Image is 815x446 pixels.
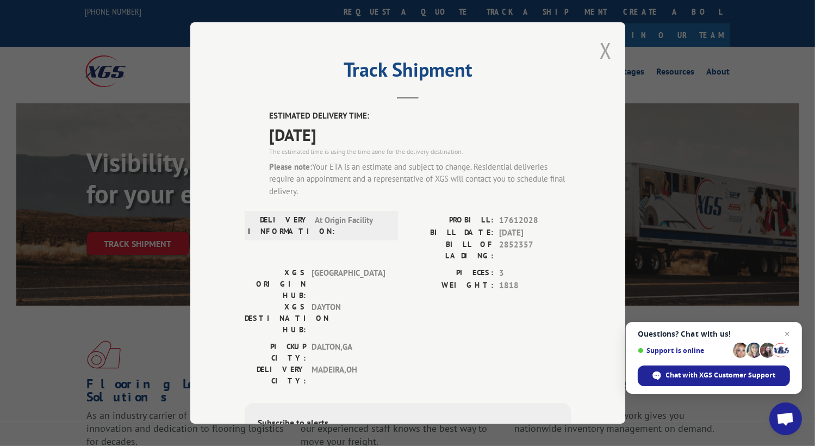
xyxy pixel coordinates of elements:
strong: Please note: [269,162,312,172]
label: XGS DESTINATION HUB: [245,301,306,336]
label: PROBILL: [408,214,494,227]
div: Open chat [769,402,802,435]
div: Subscribe to alerts [258,416,558,432]
span: DALTON , GA [312,341,385,364]
label: XGS ORIGIN HUB: [245,267,306,301]
span: DAYTON [312,301,385,336]
label: DELIVERY CITY: [245,364,306,387]
span: 1818 [499,280,571,292]
label: PICKUP CITY: [245,341,306,364]
label: ESTIMATED DELIVERY TIME: [269,110,571,122]
span: At Origin Facility [315,214,388,237]
div: The estimated time is using the time zone for the delivery destination. [269,147,571,157]
span: 3 [499,267,571,280]
span: 17612028 [499,214,571,227]
span: Chat with XGS Customer Support [666,370,776,380]
span: Support is online [638,346,729,355]
button: Close modal [600,36,612,65]
span: Questions? Chat with us! [638,330,790,338]
div: Chat with XGS Customer Support [638,366,790,386]
span: [GEOGRAPHIC_DATA] [312,267,385,301]
div: Your ETA is an estimate and subject to change. Residential deliveries require an appointment and ... [269,161,571,198]
span: 2852357 [499,239,571,262]
span: Close chat [781,327,794,340]
span: [DATE] [499,227,571,239]
label: PIECES: [408,267,494,280]
label: WEIGHT: [408,280,494,292]
span: MADEIRA , OH [312,364,385,387]
label: BILL OF LADING: [408,239,494,262]
label: DELIVERY INFORMATION: [248,214,309,237]
h2: Track Shipment [245,62,571,83]
span: [DATE] [269,122,571,147]
label: BILL DATE: [408,227,494,239]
